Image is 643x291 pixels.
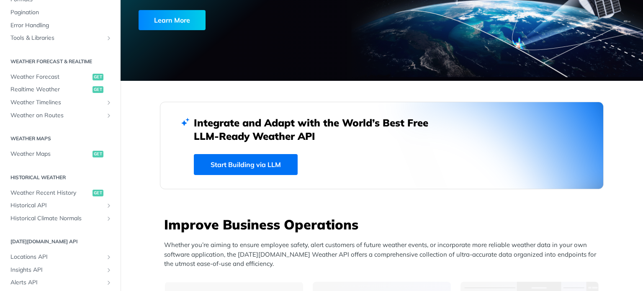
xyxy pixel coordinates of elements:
[194,154,298,175] a: Start Building via LLM
[105,99,112,106] button: Show subpages for Weather Timelines
[10,98,103,107] span: Weather Timelines
[139,10,206,30] div: Learn More
[6,71,114,83] a: Weather Forecastget
[6,276,114,289] a: Alerts APIShow subpages for Alerts API
[10,34,103,42] span: Tools & Libraries
[105,215,112,222] button: Show subpages for Historical Climate Normals
[6,148,114,160] a: Weather Mapsget
[105,35,112,41] button: Show subpages for Tools & Libraries
[6,174,114,181] h2: Historical Weather
[6,83,114,96] a: Realtime Weatherget
[6,96,114,109] a: Weather TimelinesShow subpages for Weather Timelines
[6,109,114,122] a: Weather on RoutesShow subpages for Weather on Routes
[6,212,114,225] a: Historical Climate NormalsShow subpages for Historical Climate Normals
[93,74,103,80] span: get
[6,238,114,245] h2: [DATE][DOMAIN_NAME] API
[139,10,340,30] a: Learn More
[10,266,103,274] span: Insights API
[6,135,114,142] h2: Weather Maps
[6,19,114,32] a: Error Handling
[105,267,112,273] button: Show subpages for Insights API
[6,58,114,65] h2: Weather Forecast & realtime
[164,215,604,234] h3: Improve Business Operations
[6,199,114,212] a: Historical APIShow subpages for Historical API
[105,112,112,119] button: Show subpages for Weather on Routes
[10,150,90,158] span: Weather Maps
[194,116,441,143] h2: Integrate and Adapt with the World’s Best Free LLM-Ready Weather API
[10,278,103,287] span: Alerts API
[10,85,90,94] span: Realtime Weather
[105,279,112,286] button: Show subpages for Alerts API
[6,32,114,44] a: Tools & LibrariesShow subpages for Tools & Libraries
[10,189,90,197] span: Weather Recent History
[10,21,112,30] span: Error Handling
[93,86,103,93] span: get
[93,190,103,196] span: get
[6,251,114,263] a: Locations APIShow subpages for Locations API
[10,8,112,17] span: Pagination
[10,73,90,81] span: Weather Forecast
[10,214,103,223] span: Historical Climate Normals
[10,253,103,261] span: Locations API
[105,202,112,209] button: Show subpages for Historical API
[164,240,604,269] p: Whether you’re aiming to ensure employee safety, alert customers of future weather events, or inc...
[6,264,114,276] a: Insights APIShow subpages for Insights API
[93,151,103,157] span: get
[6,6,114,19] a: Pagination
[6,187,114,199] a: Weather Recent Historyget
[10,111,103,120] span: Weather on Routes
[105,254,112,260] button: Show subpages for Locations API
[10,201,103,210] span: Historical API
